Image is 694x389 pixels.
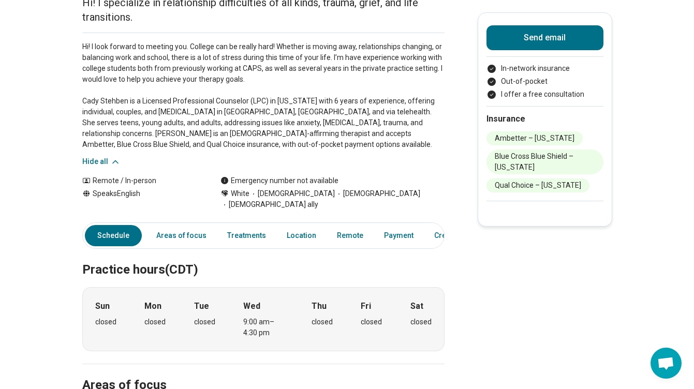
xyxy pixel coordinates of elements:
li: Ambetter – [US_STATE] [486,131,583,145]
li: Blue Cross Blue Shield – [US_STATE] [486,149,603,174]
div: closed [361,317,382,327]
div: Open chat [651,348,682,379]
span: [DEMOGRAPHIC_DATA] ally [220,199,318,210]
button: Send email [486,25,603,50]
a: Credentials [428,225,486,246]
div: Remote / In-person [82,175,200,186]
div: Emergency number not available [220,175,338,186]
strong: Thu [312,300,327,312]
strong: Tue [194,300,209,312]
div: closed [194,317,215,327]
strong: Sun [95,300,110,312]
button: Hide all [82,156,121,167]
div: closed [410,317,432,327]
li: I offer a free consultation [486,89,603,100]
li: Qual Choice – [US_STATE] [486,178,589,192]
div: closed [312,317,333,327]
div: closed [95,317,116,327]
a: Payment [378,225,420,246]
strong: Wed [243,300,260,312]
strong: Fri [361,300,371,312]
strong: Mon [144,300,161,312]
span: [DEMOGRAPHIC_DATA] [335,188,420,199]
h2: Practice hours (CDT) [82,236,445,279]
li: In-network insurance [486,63,603,74]
strong: Sat [410,300,423,312]
span: [DEMOGRAPHIC_DATA] [249,188,335,199]
span: White [231,188,249,199]
li: Out-of-pocket [486,76,603,87]
h2: Insurance [486,113,603,125]
div: When does the program meet? [82,287,445,351]
p: Hi! I look forward to meeting you. College can be really hard! Whether is moving away, relationsh... [82,41,445,150]
div: Speaks English [82,188,200,210]
a: Areas of focus [150,225,213,246]
a: Location [280,225,322,246]
ul: Payment options [486,63,603,100]
a: Treatments [221,225,272,246]
a: Schedule [85,225,142,246]
div: 9:00 am – 4:30 pm [243,317,283,338]
a: Remote [331,225,370,246]
div: closed [144,317,166,327]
